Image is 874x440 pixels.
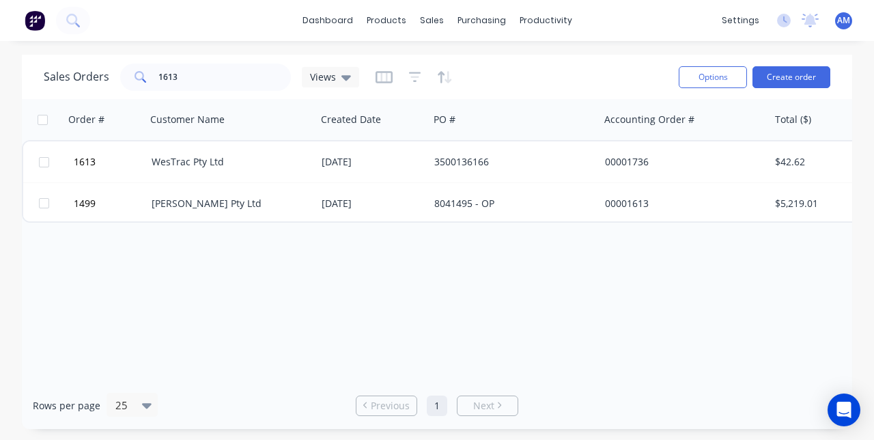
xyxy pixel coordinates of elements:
div: 00001613 [605,197,757,210]
div: [DATE] [322,155,423,169]
div: Accounting Order # [604,113,694,126]
span: Rows per page [33,399,100,413]
div: 00001736 [605,155,757,169]
h1: Sales Orders [44,70,109,83]
input: Search... [158,64,292,91]
button: Create order [752,66,830,88]
span: AM [837,14,850,27]
div: Customer Name [150,113,225,126]
span: Views [310,70,336,84]
div: $42.62 [775,155,856,169]
div: Order # [68,113,104,126]
div: $5,219.01 [775,197,856,210]
div: [PERSON_NAME] Pty Ltd [152,197,303,210]
div: settings [715,10,766,31]
button: 1499 [70,183,152,224]
a: dashboard [296,10,360,31]
div: purchasing [451,10,513,31]
button: 1613 [70,141,152,182]
div: [DATE] [322,197,423,210]
div: WesTrac Pty Ltd [152,155,303,169]
a: Next page [457,399,518,413]
div: Open Intercom Messenger [828,394,860,426]
div: products [360,10,413,31]
div: sales [413,10,451,31]
div: PO # [434,113,455,126]
a: Page 1 is your current page [427,396,447,416]
span: 1613 [74,155,96,169]
div: 3500136166 [434,155,586,169]
div: productivity [513,10,579,31]
div: Total ($) [775,113,811,126]
span: 1499 [74,197,96,210]
ul: Pagination [350,396,524,416]
button: Options [679,66,747,88]
img: Factory [25,10,45,31]
a: Previous page [356,399,417,413]
div: Created Date [321,113,381,126]
div: 8041495 - OP [434,197,586,210]
span: Next [473,399,494,413]
span: Previous [371,399,410,413]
